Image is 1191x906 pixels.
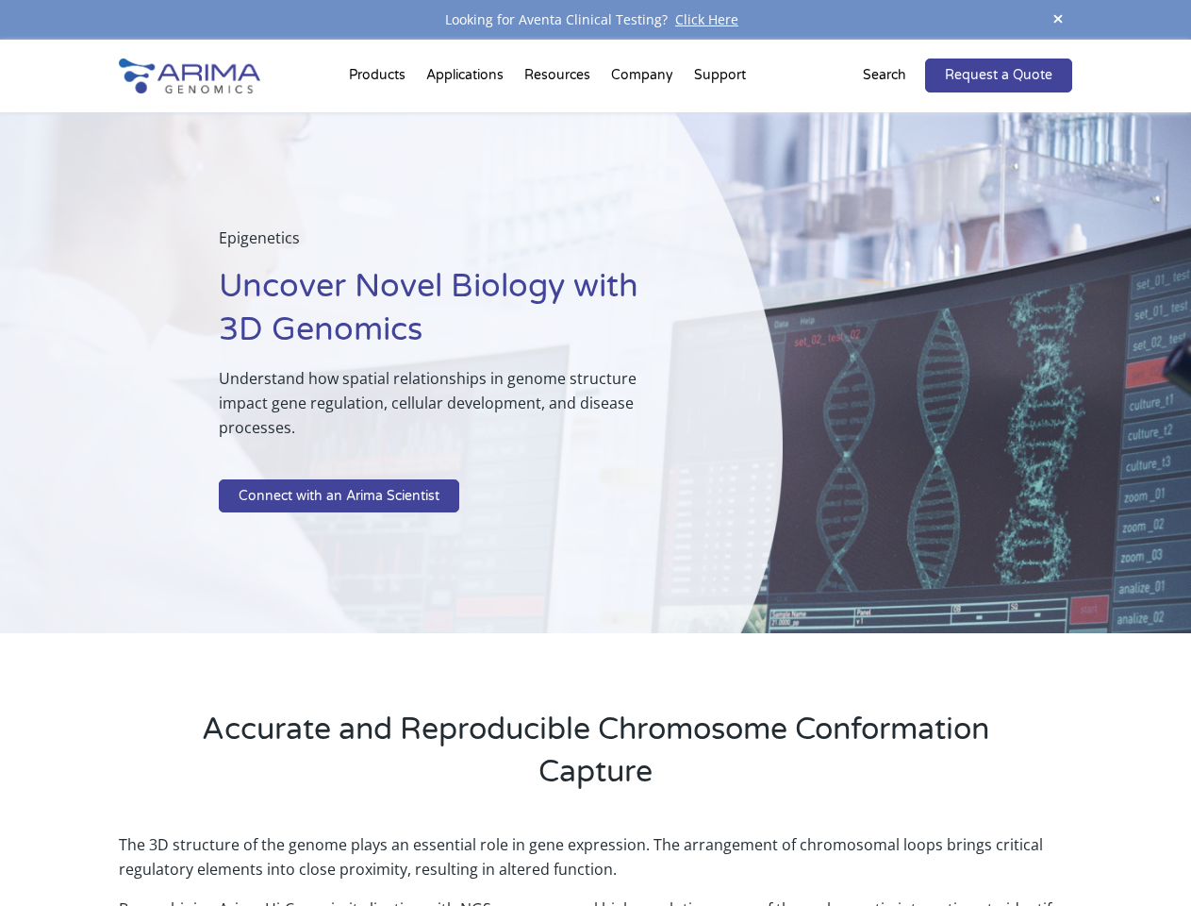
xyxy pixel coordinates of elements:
[219,366,687,455] p: Understand how spatial relationships in genome structure impact gene regulation, cellular develop...
[219,479,459,513] a: Connect with an Arima Scientist
[119,59,260,93] img: Arima-Genomics-logo
[219,226,687,265] p: Epigenetics
[863,63,906,88] p: Search
[925,59,1072,92] a: Request a Quote
[668,10,746,28] a: Click Here
[194,709,996,808] h2: Accurate and Reproducible Chromosome Conformation Capture
[219,265,687,366] h1: Uncover Novel Biology with 3D Genomics
[119,8,1071,32] div: Looking for Aventa Clinical Testing?
[119,832,1071,897] p: The 3D structure of the genome plays an essential role in gene expression. The arrangement of chr...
